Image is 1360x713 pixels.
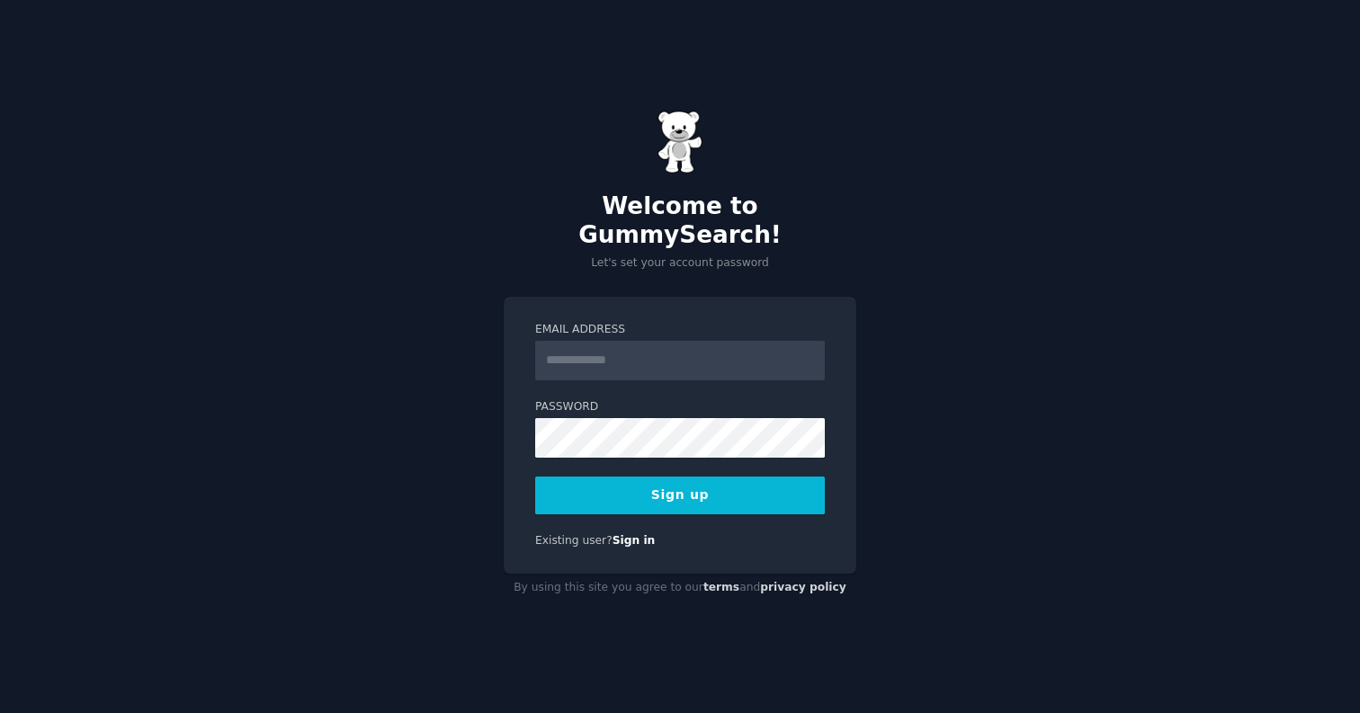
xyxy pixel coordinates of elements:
a: Sign in [613,534,656,547]
a: terms [703,581,739,593]
h2: Welcome to GummySearch! [504,192,856,249]
label: Password [535,399,825,415]
button: Sign up [535,477,825,514]
a: privacy policy [760,581,846,593]
span: Existing user? [535,534,613,547]
label: Email Address [535,322,825,338]
img: Gummy Bear [658,111,702,174]
p: Let's set your account password [504,255,856,272]
div: By using this site you agree to our and [504,574,856,602]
